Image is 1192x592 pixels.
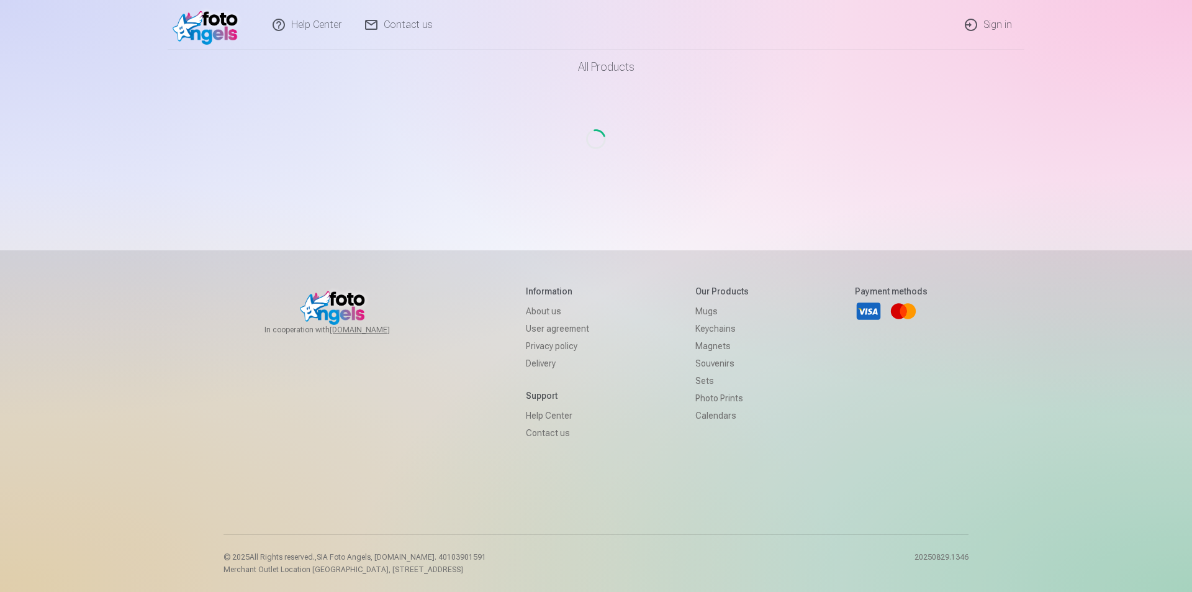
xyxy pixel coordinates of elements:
p: 20250829.1346 [914,552,968,575]
h5: Our products [695,285,749,298]
a: Magnets [695,337,749,355]
a: All products [543,50,649,84]
a: Photo prints [695,389,749,407]
h5: Information [526,285,589,298]
img: /fa2 [173,5,244,45]
a: Privacy policy [526,337,589,355]
a: Mugs [695,303,749,320]
a: Help Center [526,407,589,424]
a: Sets [695,372,749,389]
a: Contact us [526,424,589,442]
a: Delivery [526,355,589,372]
p: © 2025 All Rights reserved. , [223,552,486,562]
a: Mastercard [890,298,917,325]
a: Keychains [695,320,749,337]
a: Calendars [695,407,749,424]
a: About us [526,303,589,320]
span: In cooperation with [264,325,420,335]
a: Visa [855,298,882,325]
h5: Payment methods [855,285,928,298]
p: Merchant Outlet Location [GEOGRAPHIC_DATA], [STREET_ADDRESS] [223,565,486,575]
span: SIA Foto Angels, [DOMAIN_NAME]. 40103901591 [317,553,486,562]
a: [DOMAIN_NAME] [330,325,420,335]
a: User agreement [526,320,589,337]
a: Souvenirs [695,355,749,372]
h5: Support [526,389,589,402]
